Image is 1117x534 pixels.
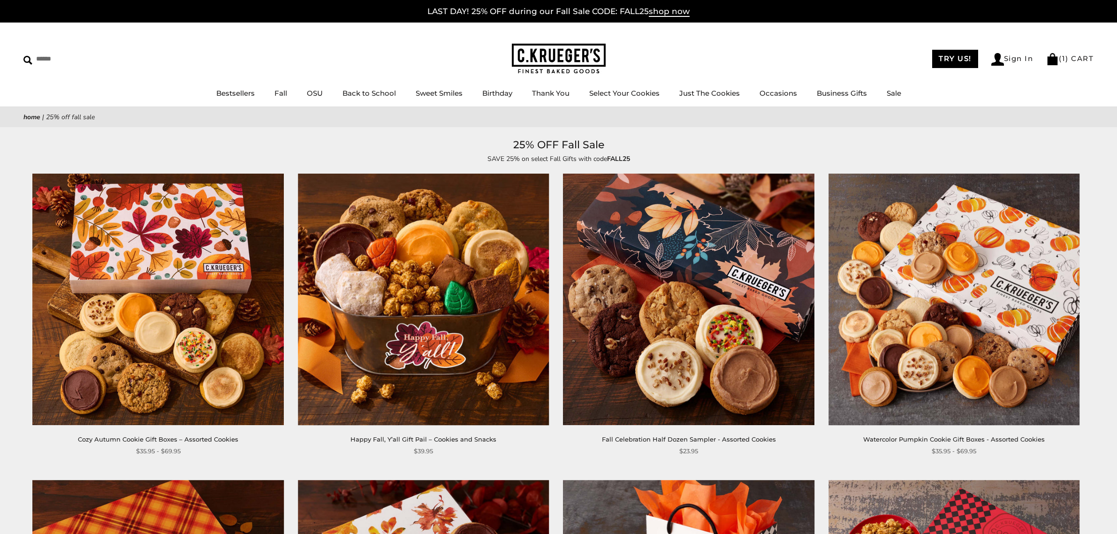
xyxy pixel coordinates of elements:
[932,446,976,456] span: $35.95 - $69.95
[589,89,660,98] a: Select Your Cookies
[991,53,1033,66] a: Sign In
[427,7,690,17] a: LAST DAY! 25% OFF during our Fall Sale CODE: FALL25shop now
[532,89,570,98] a: Thank You
[512,44,606,74] img: C.KRUEGER'S
[679,89,740,98] a: Just The Cookies
[563,174,814,425] img: Fall Celebration Half Dozen Sampler - Assorted Cookies
[307,89,323,98] a: OSU
[38,137,1079,153] h1: 25% OFF Fall Sale
[932,50,978,68] a: TRY US!
[46,113,95,122] span: 25% OFF Fall Sale
[679,446,698,456] span: $23.95
[23,113,40,122] a: Home
[828,174,1079,425] img: Watercolor Pumpkin Cookie Gift Boxes - Assorted Cookies
[33,174,284,425] img: Cozy Autumn Cookie Gift Boxes – Assorted Cookies
[416,89,463,98] a: Sweet Smiles
[607,154,630,163] strong: FALL25
[863,435,1045,443] a: Watercolor Pumpkin Cookie Gift Boxes - Assorted Cookies
[350,435,496,443] a: Happy Fall, Y’all Gift Pail – Cookies and Snacks
[887,89,901,98] a: Sale
[23,56,32,65] img: Search
[1062,54,1066,63] span: 1
[78,435,238,443] a: Cozy Autumn Cookie Gift Boxes – Assorted Cookies
[817,89,867,98] a: Business Gifts
[1046,54,1094,63] a: (1) CART
[298,174,549,425] img: Happy Fall, Y’all Gift Pail – Cookies and Snacks
[649,7,690,17] span: shop now
[343,153,775,164] p: SAVE 25% on select Fall Gifts with code
[42,113,44,122] span: |
[216,89,255,98] a: Bestsellers
[136,446,181,456] span: $35.95 - $69.95
[274,89,287,98] a: Fall
[991,53,1004,66] img: Account
[23,112,1094,122] nav: breadcrumbs
[342,89,396,98] a: Back to School
[602,435,776,443] a: Fall Celebration Half Dozen Sampler - Assorted Cookies
[482,89,512,98] a: Birthday
[414,446,433,456] span: $39.95
[1046,53,1059,65] img: Bag
[23,52,135,66] input: Search
[760,89,797,98] a: Occasions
